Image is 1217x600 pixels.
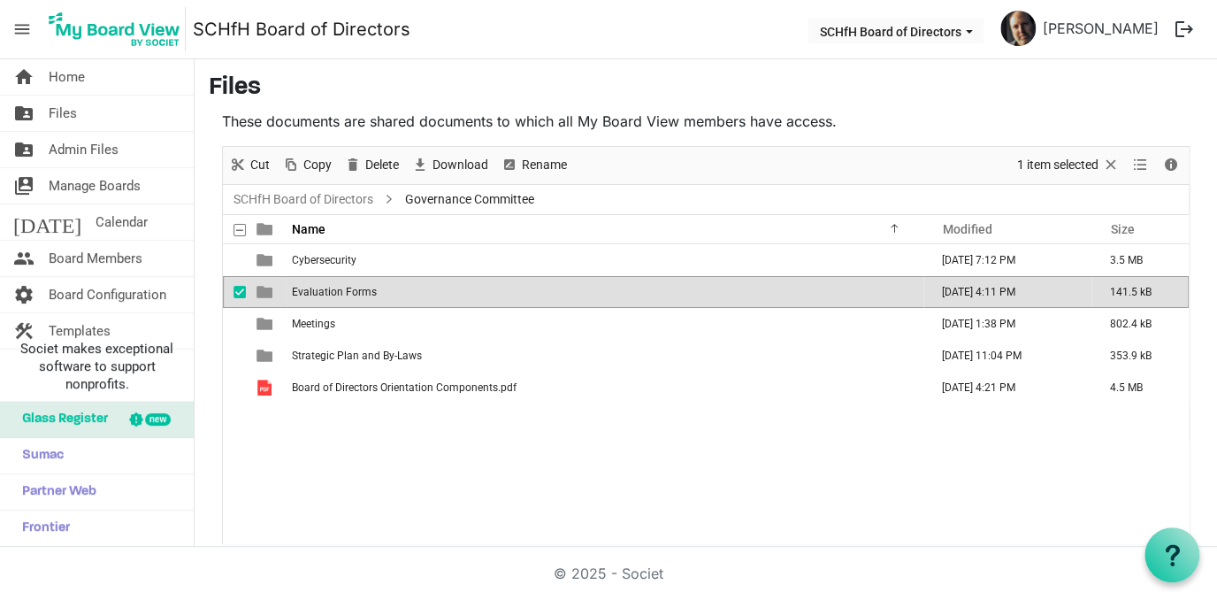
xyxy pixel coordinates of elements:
[246,340,287,372] td: is template cell column header type
[923,276,1091,308] td: October 01, 2025 4:11 PM column header Modified
[1000,11,1036,46] img: yBGpWBoWnom3Zw7BMdEWlLVUZpYoI47Jpb9souhwf1jEgJUyyu107S__lmbQQ54c4KKuLw7hNP5JKuvjTEF3_w_thumb.png
[13,132,34,167] span: folder_shared
[338,147,405,184] div: Delete
[13,241,34,276] span: people
[13,438,64,473] span: Sumac
[287,372,923,404] td: Board of Directors Orientation Components.pdf is template cell column header Name
[1091,244,1189,276] td: 3.5 MB is template cell column header Size
[942,222,991,236] span: Modified
[49,277,166,312] span: Board Configuration
[209,73,1203,104] h3: Files
[292,286,377,298] span: Evaluation Forms
[49,313,111,349] span: Templates
[223,308,246,340] td: checkbox
[13,96,34,131] span: folder_shared
[1011,147,1126,184] div: Clear selection
[193,12,410,47] a: SCHfH Board of Directors
[1091,340,1189,372] td: 353.9 kB is template cell column header Size
[287,276,923,308] td: Evaluation Forms is template cell column header Name
[1110,222,1134,236] span: Size
[223,244,246,276] td: checkbox
[808,19,984,43] button: SCHfH Board of Directors dropdownbutton
[1129,154,1151,176] button: View dropdownbutton
[43,7,193,51] a: My Board View Logo
[554,565,663,582] a: © 2025 - Societ
[923,244,1091,276] td: September 03, 2025 7:12 PM column header Modified
[279,154,335,176] button: Copy
[292,222,325,236] span: Name
[223,276,246,308] td: checkbox
[13,511,70,546] span: Frontier
[246,244,287,276] td: is template cell column header type
[292,318,335,330] span: Meetings
[246,308,287,340] td: is template cell column header type
[223,372,246,404] td: checkbox
[246,276,287,308] td: is template cell column header type
[49,168,141,204] span: Manage Boards
[1166,11,1203,48] button: logout
[292,350,422,362] span: Strategic Plan and By-Laws
[287,308,923,340] td: Meetings is template cell column header Name
[249,154,272,176] span: Cut
[498,154,570,176] button: Rename
[246,372,287,404] td: is template cell column header type
[287,340,923,372] td: Strategic Plan and By-Laws is template cell column header Name
[1091,276,1189,308] td: 141.5 kB is template cell column header Size
[1091,372,1189,404] td: 4.5 MB is template cell column header Size
[520,154,569,176] span: Rename
[223,147,276,184] div: Cut
[402,188,538,211] span: Governance Committee
[923,340,1091,372] td: October 07, 2024 11:04 PM column header Modified
[364,154,401,176] span: Delete
[341,154,402,176] button: Delete
[222,111,1190,132] p: These documents are shared documents to which all My Board View members have access.
[1156,147,1186,184] div: Details
[43,7,186,51] img: My Board View Logo
[276,147,338,184] div: Copy
[230,188,377,211] a: SCHfH Board of Directors
[5,12,39,46] span: menu
[13,313,34,349] span: construction
[13,277,34,312] span: settings
[226,154,273,176] button: Cut
[49,241,142,276] span: Board Members
[1126,147,1156,184] div: View
[13,59,34,95] span: home
[49,59,85,95] span: Home
[13,204,81,240] span: [DATE]
[13,402,108,437] span: Glass Register
[405,147,494,184] div: Download
[302,154,333,176] span: Copy
[923,308,1091,340] td: September 05, 2025 1:38 PM column header Modified
[49,96,77,131] span: Files
[494,147,573,184] div: Rename
[409,154,492,176] button: Download
[13,474,96,510] span: Partner Web
[292,254,356,266] span: Cybersecurity
[96,204,148,240] span: Calendar
[1015,154,1100,176] span: 1 item selected
[1014,154,1123,176] button: Selection
[223,340,246,372] td: checkbox
[923,372,1091,404] td: June 13, 2025 4:21 PM column header Modified
[431,154,490,176] span: Download
[1160,154,1183,176] button: Details
[145,413,171,426] div: new
[8,340,186,393] span: Societ makes exceptional software to support nonprofits.
[287,244,923,276] td: Cybersecurity is template cell column header Name
[1091,308,1189,340] td: 802.4 kB is template cell column header Size
[1036,11,1166,46] a: [PERSON_NAME]
[292,381,517,394] span: Board of Directors Orientation Components.pdf
[13,168,34,204] span: switch_account
[49,132,119,167] span: Admin Files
